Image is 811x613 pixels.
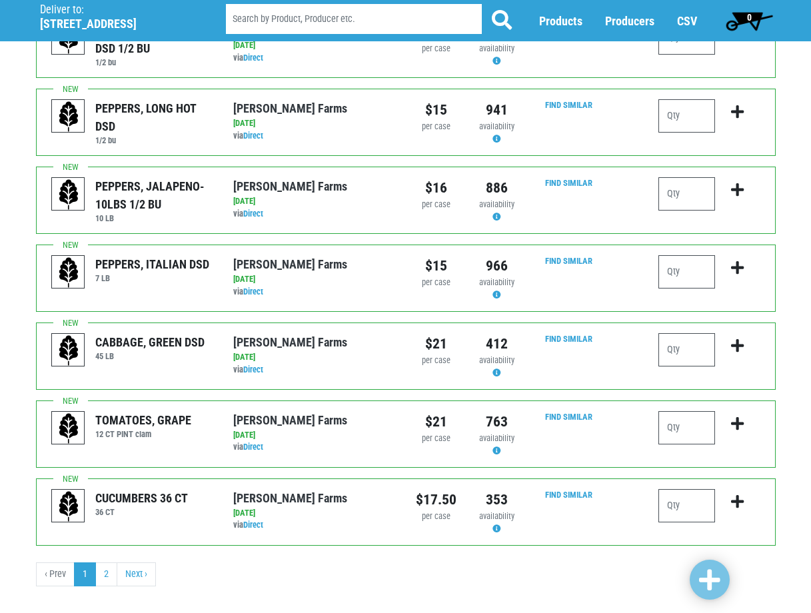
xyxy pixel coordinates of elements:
[605,14,654,28] a: Producers
[52,490,85,523] img: placeholder-variety-43d6402dacf2d531de610a020419775a.svg
[243,364,263,374] a: Direct
[95,273,209,283] h6: 7 LB
[416,510,456,523] div: per case
[243,520,263,530] a: Direct
[233,117,395,130] div: [DATE]
[95,177,213,213] div: PEPPERS, JALAPENO- 10LBS 1/2 BU
[52,100,85,133] img: placeholder-variety-43d6402dacf2d531de610a020419775a.svg
[720,7,779,34] a: 0
[476,99,517,121] div: 941
[233,507,395,520] div: [DATE]
[95,135,213,145] h6: 1/2 bu
[95,351,205,361] h6: 45 LB
[416,255,456,277] div: $15
[479,43,514,53] span: availability
[233,519,395,532] div: via
[658,411,715,444] input: Qty
[243,53,263,63] a: Direct
[36,562,776,586] nav: pager
[658,99,715,133] input: Qty
[117,562,156,586] a: next
[416,354,456,367] div: per case
[476,333,517,354] div: 412
[95,255,209,273] div: PEPPERS, ITALIAN DSD
[52,334,85,367] img: placeholder-variety-43d6402dacf2d531de610a020419775a.svg
[677,14,697,28] a: CSV
[416,411,456,432] div: $21
[40,17,192,31] h5: [STREET_ADDRESS]
[658,333,715,366] input: Qty
[416,121,456,133] div: per case
[74,562,96,586] a: 1
[243,287,263,297] a: Direct
[233,52,395,65] div: via
[476,177,517,199] div: 886
[479,277,514,287] span: availability
[416,333,456,354] div: $21
[95,333,205,351] div: CABBAGE, GREEN DSD
[95,99,213,135] div: PEPPERS, LONG HOT DSD
[416,432,456,445] div: per case
[658,489,715,522] input: Qty
[479,199,514,209] span: availability
[95,57,213,67] h6: 1/2 bu
[545,334,592,344] a: Find Similar
[52,178,85,211] img: placeholder-variety-43d6402dacf2d531de610a020419775a.svg
[476,489,517,510] div: 353
[658,177,715,211] input: Qty
[233,413,347,427] a: [PERSON_NAME] Farms
[233,491,347,505] a: [PERSON_NAME] Farms
[233,130,395,143] div: via
[416,43,456,55] div: per case
[233,351,395,364] div: [DATE]
[226,4,482,34] input: Search by Product, Producer etc.
[233,208,395,221] div: via
[95,489,188,507] div: CUCUMBERS 36 CT
[52,412,85,445] img: placeholder-variety-43d6402dacf2d531de610a020419775a.svg
[233,101,347,115] a: [PERSON_NAME] Farms
[233,273,395,286] div: [DATE]
[233,286,395,299] div: via
[233,179,347,193] a: [PERSON_NAME] Farms
[233,335,347,349] a: [PERSON_NAME] Farms
[243,131,263,141] a: Direct
[539,14,582,28] a: Products
[479,355,514,365] span: availability
[545,490,592,500] a: Find Similar
[233,364,395,376] div: via
[40,3,192,17] p: Deliver to:
[233,195,395,208] div: [DATE]
[545,100,592,110] a: Find Similar
[416,277,456,289] div: per case
[545,256,592,266] a: Find Similar
[95,429,191,439] h6: 12 CT PINT clam
[479,511,514,521] span: availability
[545,412,592,422] a: Find Similar
[95,562,117,586] a: 2
[52,256,85,289] img: placeholder-variety-43d6402dacf2d531de610a020419775a.svg
[658,255,715,289] input: Qty
[747,12,752,23] span: 0
[233,429,395,442] div: [DATE]
[479,121,514,131] span: availability
[95,411,191,429] div: TOMATOES, GRAPE
[233,39,395,52] div: [DATE]
[95,507,188,517] h6: 36 CT
[545,178,592,188] a: Find Similar
[233,257,347,271] a: [PERSON_NAME] Farms
[233,441,395,454] div: via
[95,213,213,223] h6: 10 LB
[479,433,514,443] span: availability
[416,199,456,211] div: per case
[476,411,517,432] div: 763
[416,177,456,199] div: $16
[476,255,517,277] div: 966
[416,489,456,510] div: $17.50
[243,209,263,219] a: Direct
[416,99,456,121] div: $15
[243,442,263,452] a: Direct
